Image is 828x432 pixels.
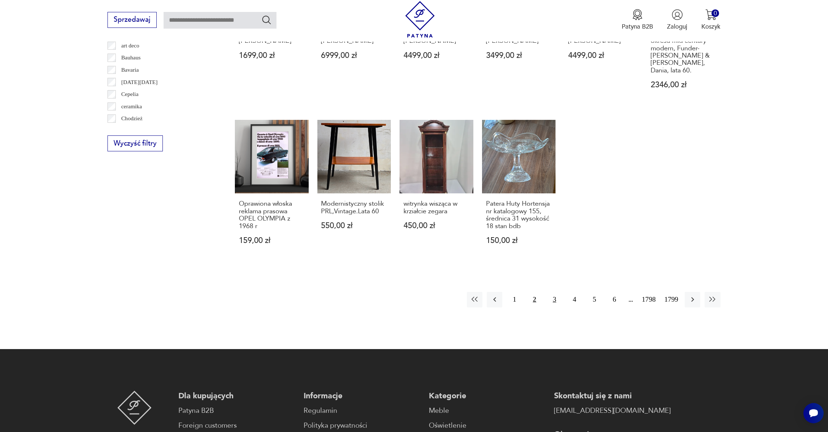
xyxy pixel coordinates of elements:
[239,52,305,59] p: 1699,00 zł
[107,135,162,151] button: Wyczyść filtry
[261,14,272,25] button: Szukaj
[121,114,143,123] p: Chodzież
[321,15,387,45] h3: [PERSON_NAME], duński design, lata 80, produkcja: [PERSON_NAME]
[404,200,469,215] h3: witrynka wisząca w krziałcie zegara
[121,41,139,50] p: art deco
[701,22,721,31] p: Koszyk
[121,102,142,111] p: ceramika
[304,420,420,431] a: Polityka prywatności
[547,292,562,307] button: 3
[235,120,309,261] a: Oprawiona włoska reklama prasowa OPEL OLYMPIA z 1968 rOprawiona włoska reklama prasowa OPEL OLYMP...
[482,120,556,261] a: Patera Huty Hortensja nr katalogowy 155, średnica 31 wysokość 18 stan bdbPatera Huty Hortensja nr...
[178,406,295,416] a: Patyna B2B
[639,292,658,307] button: 1798
[321,52,387,59] p: 6999,00 zł
[568,52,634,59] p: 4499,00 zł
[121,89,139,99] p: Cepelia
[429,420,545,431] a: Oświetlenie
[672,9,683,20] img: Ikonka użytkownika
[667,22,687,31] p: Zaloguj
[121,77,157,87] p: [DATE][DATE]
[567,292,582,307] button: 4
[554,406,671,416] a: [EMAIL_ADDRESS][DOMAIN_NAME]
[622,9,653,31] a: Ikona medaluPatyna B2B
[711,9,719,17] div: 0
[178,391,295,401] p: Dla kupujących
[404,15,469,45] h3: Leżanka tekowa, duński design, lata 70, produkcja: [PERSON_NAME]
[121,53,141,62] p: Bauhaus
[121,65,139,75] p: Bavaria
[554,391,671,401] p: Skontaktuj się z nami
[239,237,305,244] p: 159,00 zł
[400,120,473,261] a: witrynka wisząca w krziałcie zegarawitrynka wisząca w krziałcie zegara450,00 zł
[304,391,420,401] p: Informacje
[402,1,438,38] img: Patyna - sklep z meblami i dekoracjami vintage
[701,9,721,31] button: 0Koszyk
[429,406,545,416] a: Meble
[486,15,552,45] h3: Fotel sztruksowy, włoski design, lata 70, produkcja: [PERSON_NAME]
[527,292,542,307] button: 2
[317,120,391,261] a: Modernistyczny stolik PRL,Vintage.Lata 60Modernistyczny stolik PRL,Vintage.Lata 60550,00 zł
[622,22,653,31] p: Patyna B2B
[803,403,824,423] iframe: Smartsupp widget button
[178,420,295,431] a: Foreign customers
[239,15,305,45] h3: Lampa podłogowa, duński design, lata 70, produkcja: [PERSON_NAME]
[651,81,717,89] p: 2346,00 zł
[568,15,634,45] h3: Leżanka tekowa, duński design, lata 70, produkcja: [PERSON_NAME]
[239,200,305,230] h3: Oprawiona włoska reklama prasowa OPEL OLYMPIA z 1968 r
[304,406,420,416] a: Regulamin
[117,391,152,425] img: Patyna - sklep z meblami i dekoracjami vintage
[705,9,717,20] img: Ikona koszyka
[107,12,156,28] button: Sprzedawaj
[321,222,387,230] p: 550,00 zł
[632,9,643,20] img: Ikona medalu
[662,292,680,307] button: 1799
[651,15,717,74] h3: Krzesło z drewna tekowego i czarnej skóry anilinowej z okresu mid century modern, Funder-[PERSON_...
[321,200,387,215] h3: Modernistyczny stolik PRL,Vintage.Lata 60
[486,52,552,59] p: 3499,00 zł
[404,52,469,59] p: 4499,00 zł
[121,126,142,135] p: Ćmielów
[622,9,653,31] button: Patyna B2B
[667,9,687,31] button: Zaloguj
[107,17,156,23] a: Sprzedawaj
[507,292,522,307] button: 1
[587,292,602,307] button: 5
[486,237,552,244] p: 150,00 zł
[607,292,622,307] button: 6
[486,200,552,230] h3: Patera Huty Hortensja nr katalogowy 155, średnica 31 wysokość 18 stan bdb
[404,222,469,230] p: 450,00 zł
[429,391,545,401] p: Kategorie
